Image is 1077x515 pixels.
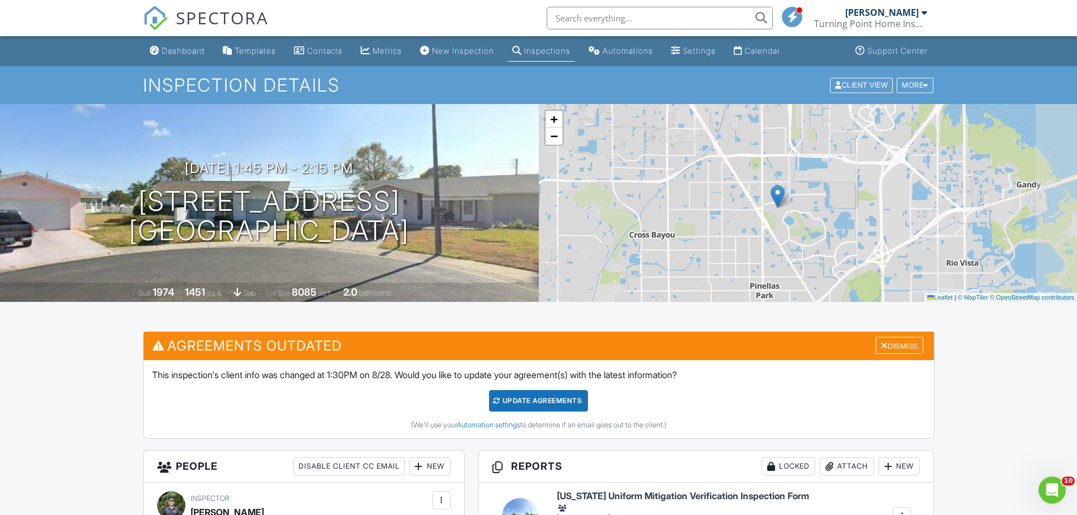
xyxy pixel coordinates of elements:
[830,77,893,93] div: Client View
[145,41,209,62] a: Dashboard
[162,46,205,55] div: Dashboard
[139,289,151,297] span: Built
[416,41,499,62] a: New Inspection
[356,41,406,62] a: Metrics
[185,161,353,176] h3: [DATE] 1:45 pm - 2:15 pm
[547,7,773,29] input: Search everything...
[144,451,464,483] h3: People
[143,6,168,31] img: The Best Home Inspection Software - Spectora
[603,46,653,55] div: Automations
[343,286,357,298] div: 2.0
[876,337,923,354] div: Dismiss
[479,451,934,483] h3: Reports
[557,491,809,501] h6: [US_STATE] Uniform Mitigation Verification Inspection Form
[1062,477,1075,486] span: 10
[293,457,405,475] div: Disable Client CC Email
[153,286,174,298] div: 1974
[879,457,920,475] div: New
[845,7,919,18] div: [PERSON_NAME]
[683,46,716,55] div: Settings
[958,294,988,301] a: © MapTiler
[729,41,785,62] a: Calendar
[144,360,934,438] div: This inspection's client info was changed at 1:30PM on 8/28. Would you like to update your agreem...
[409,457,451,475] div: New
[292,286,317,298] div: 8085
[814,18,927,29] div: Turning Point Home Inspections
[745,46,780,55] div: Calendar
[359,289,391,297] span: bathrooms
[143,75,935,95] h1: Inspection Details
[373,46,402,55] div: Metrics
[829,80,896,89] a: Client View
[191,494,230,503] span: Inspector
[550,129,557,143] span: −
[927,294,953,301] a: Leaflet
[524,46,570,55] div: Inspections
[851,41,932,62] a: Support Center
[289,41,347,62] a: Contacts
[546,111,563,128] a: Zoom in
[762,457,815,475] div: Locked
[144,332,934,360] h3: Agreements Outdated
[176,6,269,29] span: SPECTORA
[990,294,1074,301] a: © OpenStreetMap contributors
[152,421,925,430] div: (We'll use your to determine if an email goes out to the client.)
[318,289,332,297] span: sq.ft.
[266,289,290,297] span: Lot Size
[867,46,928,55] div: Support Center
[770,185,784,208] img: Marker
[432,46,494,55] div: New Inspection
[584,41,658,62] a: Automations (Basic)
[243,289,256,297] span: slab
[207,289,223,297] span: sq. ft.
[954,294,956,301] span: |
[143,15,269,39] a: SPECTORA
[667,41,720,62] a: Settings
[235,46,276,55] div: Templates
[129,187,409,246] h1: [STREET_ADDRESS] [GEOGRAPHIC_DATA]
[489,390,588,412] div: Update Agreements
[185,286,205,298] div: 1451
[550,112,557,126] span: +
[897,77,933,93] div: More
[218,41,280,62] a: Templates
[457,421,520,429] a: Automation settings
[1039,477,1066,504] iframe: Intercom live chat
[546,128,563,145] a: Zoom out
[820,457,874,475] div: Attach
[508,41,575,62] a: Inspections
[307,46,343,55] div: Contacts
